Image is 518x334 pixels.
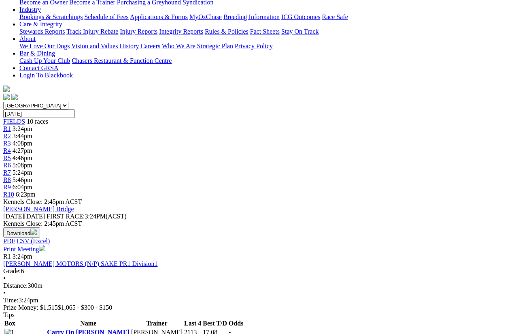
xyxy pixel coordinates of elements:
[13,162,32,169] span: 5:08pm
[3,238,15,244] a: PDF
[3,109,75,118] input: Select date
[228,319,244,328] th: Odds
[3,162,11,169] a: R6
[19,13,83,20] a: Bookings & Scratchings
[3,176,11,183] a: R8
[159,28,203,35] a: Integrity Reports
[47,213,85,220] span: FIRST RACE:
[3,227,40,238] button: Download
[281,13,320,20] a: ICG Outcomes
[184,319,202,328] th: Last 4
[3,125,11,132] a: R1
[3,268,21,274] span: Grade:
[3,191,14,198] a: R10
[3,140,11,147] a: R3
[13,154,32,161] span: 4:46pm
[72,57,172,64] a: Chasers Restaurant & Function Centre
[39,245,45,251] img: printer.svg
[3,206,74,212] a: [PERSON_NAME] Bridge
[3,220,515,227] div: Kennels Close: 2:45pm ACST
[3,184,11,191] a: R9
[3,118,25,125] a: FIELDS
[17,238,50,244] a: CSV (Excel)
[131,319,183,328] th: Trainer
[13,253,32,260] span: 3:24pm
[4,320,15,327] span: Box
[3,289,6,296] span: •
[3,133,11,139] a: R2
[66,28,118,35] a: Track Injury Rebate
[19,28,65,35] a: Stewards Reports
[19,6,41,13] a: Industry
[223,13,280,20] a: Breeding Information
[3,260,158,267] a: [PERSON_NAME] MOTORS (N/P) SAKE PR1 Division1
[162,43,195,49] a: Who We Are
[3,275,6,282] span: •
[3,297,19,304] span: Time:
[322,13,348,20] a: Race Safe
[47,319,130,328] th: Name
[3,213,24,220] span: [DATE]
[119,43,139,49] a: History
[3,147,11,154] a: R4
[19,50,55,57] a: Bar & Dining
[281,28,318,35] a: Stay On Track
[13,184,32,191] span: 6:04pm
[19,35,36,42] a: About
[140,43,160,49] a: Careers
[19,43,70,49] a: We Love Our Dogs
[197,43,233,49] a: Strategic Plan
[47,213,127,220] span: 3:24PM(ACST)
[189,13,222,20] a: MyOzChase
[71,43,118,49] a: Vision and Values
[130,13,188,20] a: Applications & Forms
[58,304,113,311] span: $1,065 - $300 - $150
[19,57,70,64] a: Cash Up Your Club
[3,86,10,92] img: logo-grsa-white.png
[19,57,515,64] div: Bar & Dining
[13,140,32,147] span: 4:08pm
[235,43,273,49] a: Privacy Policy
[3,253,11,260] span: R1
[19,21,62,28] a: Care & Integrity
[3,304,515,311] div: Prize Money: $1,515
[13,125,32,132] span: 3:24pm
[19,28,515,35] div: Care & Integrity
[3,169,11,176] a: R7
[3,198,82,205] span: Kennels Close: 2:45pm ACST
[84,13,128,20] a: Schedule of Fees
[3,213,45,220] span: [DATE]
[120,28,157,35] a: Injury Reports
[13,176,32,183] span: 5:46pm
[11,94,18,100] img: twitter.svg
[205,28,248,35] a: Rules & Policies
[19,72,73,79] a: Login To Blackbook
[3,311,15,318] span: Tips
[3,282,28,289] span: Distance:
[3,154,11,161] a: R5
[202,319,227,328] th: Best T/D
[3,297,515,304] div: 3:24pm
[3,246,45,253] a: Print Meeting
[3,268,515,275] div: 6
[3,238,515,245] div: Download
[19,43,515,50] div: About
[3,94,10,100] img: facebook.svg
[13,147,32,154] span: 4:27pm
[16,191,36,198] span: 6:23pm
[250,28,280,35] a: Fact Sheets
[13,133,32,139] span: 3:44pm
[27,118,48,125] span: 10 races
[13,169,32,176] span: 5:24pm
